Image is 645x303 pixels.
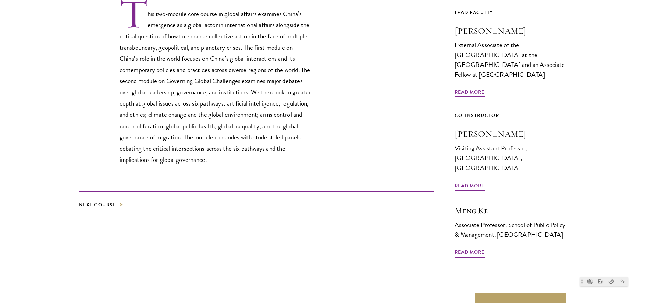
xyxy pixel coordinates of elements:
span: Read More [455,182,485,192]
span: Read More [455,88,485,98]
div: Lead Faculty [455,8,566,17]
a: Meng Ke Associate Professor, School of Public Policy & Management, [GEOGRAPHIC_DATA] Read More [455,205,566,252]
span: Read More [455,248,485,259]
h3: Meng Ke [455,205,566,216]
h3: [PERSON_NAME] [455,128,566,140]
a: Lead Faculty [PERSON_NAME] External Associate of the [GEOGRAPHIC_DATA] at the [GEOGRAPHIC_DATA] a... [455,8,566,92]
div: Co-Instructor [455,111,566,120]
div: Visiting Assistant Professor, [GEOGRAPHIC_DATA], [GEOGRAPHIC_DATA] [455,143,566,173]
div: External Associate of the [GEOGRAPHIC_DATA] at the [GEOGRAPHIC_DATA] and an Associate Fellow at [... [455,40,566,79]
div: Associate Professor, School of Public Policy & Management, [GEOGRAPHIC_DATA] [455,220,566,240]
a: Next Course [79,201,123,209]
h3: [PERSON_NAME] [455,25,566,37]
a: Co-Instructor [PERSON_NAME] Visiting Assistant Professor, [GEOGRAPHIC_DATA], [GEOGRAPHIC_DATA] Re... [455,111,566,186]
